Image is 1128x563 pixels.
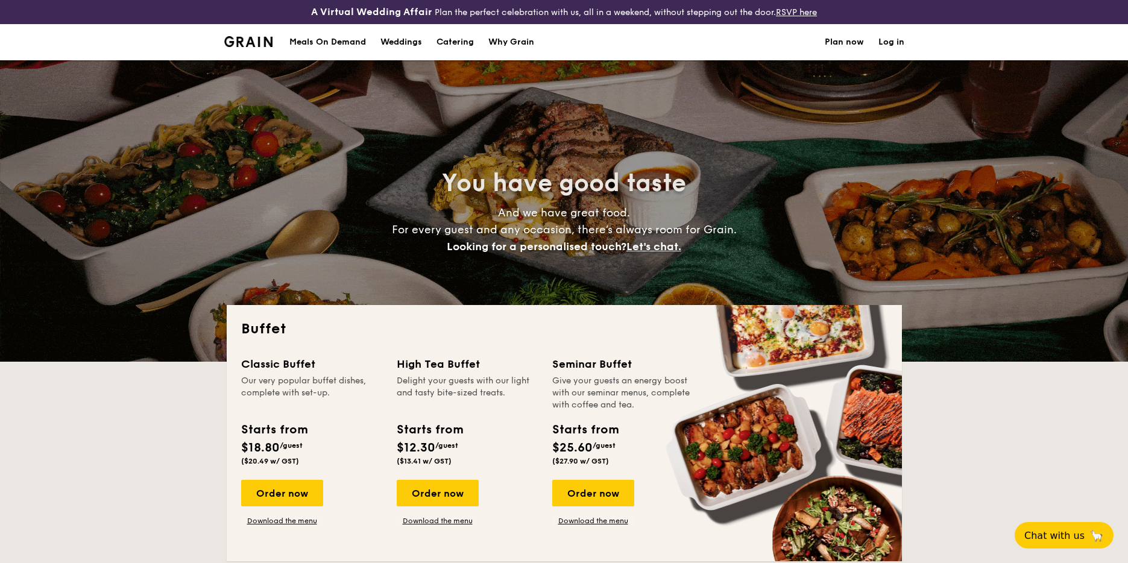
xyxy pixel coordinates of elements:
h1: Catering [436,24,474,60]
span: /guest [435,441,458,450]
a: Logotype [224,36,273,47]
a: Download the menu [552,516,634,526]
span: Looking for a personalised touch? [447,240,626,253]
div: Meals On Demand [289,24,366,60]
span: And we have great food. For every guest and any occasion, there’s always room for Grain. [392,206,737,253]
div: Seminar Buffet [552,356,693,373]
a: Download the menu [241,516,323,526]
div: Starts from [397,421,462,439]
div: Weddings [380,24,422,60]
div: High Tea Buffet [397,356,538,373]
div: Starts from [241,421,307,439]
span: $25.60 [552,441,593,455]
span: Let's chat. [626,240,681,253]
div: Starts from [552,421,618,439]
span: /guest [280,441,303,450]
span: $12.30 [397,441,435,455]
div: Order now [397,480,479,506]
span: 🦙 [1089,529,1104,543]
span: You have good taste [442,169,686,198]
a: Why Grain [481,24,541,60]
div: Classic Buffet [241,356,382,373]
span: ($13.41 w/ GST) [397,457,452,465]
div: Plan the perfect celebration with us, all in a weekend, without stepping out the door. [217,5,912,19]
h4: A Virtual Wedding Affair [311,5,432,19]
a: Plan now [825,24,864,60]
button: Chat with us🦙 [1015,522,1114,549]
div: Give your guests an energy boost with our seminar menus, complete with coffee and tea. [552,375,693,411]
div: Order now [241,480,323,506]
span: ($27.90 w/ GST) [552,457,609,465]
span: ($20.49 w/ GST) [241,457,299,465]
img: Grain [224,36,273,47]
a: RSVP here [776,7,817,17]
a: Download the menu [397,516,479,526]
div: Order now [552,480,634,506]
h2: Buffet [241,319,887,339]
a: Meals On Demand [282,24,373,60]
div: Our very popular buffet dishes, complete with set-up. [241,375,382,411]
span: /guest [593,441,616,450]
span: $18.80 [241,441,280,455]
a: Weddings [373,24,429,60]
a: Log in [878,24,904,60]
div: Why Grain [488,24,534,60]
a: Catering [429,24,481,60]
span: Chat with us [1024,530,1085,541]
div: Delight your guests with our light and tasty bite-sized treats. [397,375,538,411]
